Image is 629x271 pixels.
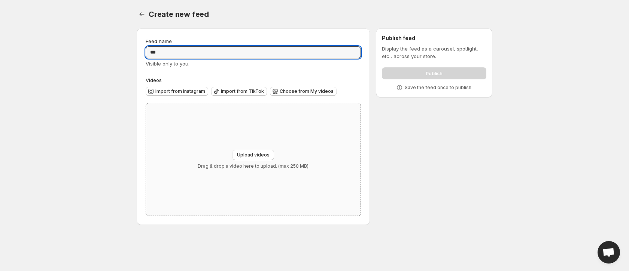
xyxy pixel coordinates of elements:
span: Import from TikTok [221,88,264,94]
button: Import from Instagram [146,87,208,96]
span: Videos [146,77,162,83]
span: Import from Instagram [155,88,205,94]
span: Feed name [146,38,172,44]
span: Upload videos [237,152,270,158]
button: Import from TikTok [211,87,267,96]
button: Settings [137,9,147,19]
p: Display the feed as a carousel, spotlight, etc., across your store. [382,45,486,60]
span: Visible only to you. [146,61,189,67]
button: Choose from My videos [270,87,337,96]
p: Drag & drop a video here to upload. (max 250 MB) [198,163,309,169]
p: Save the feed once to publish. [405,85,472,91]
div: Open chat [598,241,620,264]
span: Choose from My videos [280,88,334,94]
h2: Publish feed [382,34,486,42]
span: Create new feed [149,10,209,19]
button: Upload videos [233,150,274,160]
